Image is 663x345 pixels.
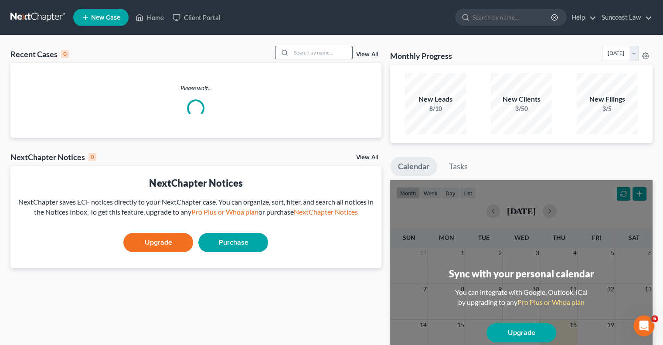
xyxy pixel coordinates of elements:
[7,228,167,239] div: [DATE]
[42,4,73,11] h1: Operator
[55,278,62,285] button: Start recording
[150,275,163,289] button: Send a message…
[597,10,652,25] a: Suncoast Law
[17,176,374,190] div: NextChapter Notices
[441,157,476,176] a: Tasks
[291,46,352,59] input: Search by name...
[38,245,160,270] div: good morning, i have two filings [DATE], just wanted to know if the CCC need to still be filed se...
[7,202,71,221] div: You're welcome!
[191,208,258,216] a: Pro Plus or Whoa plan
[486,323,556,342] a: Upgrade
[10,152,96,162] div: NextChapter Notices
[491,104,552,113] div: 3/50
[136,3,153,20] button: Home
[6,3,22,20] button: go back
[42,11,109,20] p: The team can also help
[405,94,466,104] div: New Leads
[7,30,167,176] div: Lindsey says…
[7,202,167,228] div: Lindsey says…
[10,84,381,92] p: Please wait...
[61,50,69,58] div: 0
[390,51,452,61] h3: Monthly Progress
[7,239,167,283] div: Melissa says…
[14,35,136,164] div: Hi [PERSON_NAME]! Our team made several updates to the filing process that should fix those filin...
[41,278,48,285] button: Upload attachment
[293,208,357,216] a: NextChapter Notices
[356,154,378,161] a: View All
[491,94,552,104] div: New Clients
[27,278,34,285] button: Gif picker
[121,176,167,195] div: than k you
[91,14,120,21] span: New Case
[633,315,654,336] iframe: Intercom live chat
[17,197,374,217] div: NextChapter saves ECF notices directly to your NextChapter case. You can organize, sort, filter, ...
[168,10,225,25] a: Client Portal
[25,5,39,19] img: Profile image for Operator
[14,278,20,285] button: Emoji picker
[517,298,585,306] a: Pro Plus or Whoa plan
[88,153,96,161] div: 0
[577,104,638,113] div: 3/5
[577,94,638,104] div: New Filings
[10,49,69,59] div: Recent Cases
[131,10,168,25] a: Home
[128,181,160,190] div: than k you
[7,30,143,169] div: Hi [PERSON_NAME]! Our team made several updates to the filing process that should fix those filin...
[452,287,591,307] div: You can integrate with Google, Outlook, iCal by upgrading to any
[449,267,594,280] div: Sync with your personal calendar
[14,207,64,216] div: You're welcome!
[473,9,552,25] input: Search by name...
[31,239,167,276] div: good morning, i have two filings [DATE], just wanted to know if the CCC need to still be filed se...
[651,315,658,322] span: 6
[7,260,167,275] textarea: Message…
[198,233,268,252] a: Purchase
[390,157,437,176] a: Calendar
[567,10,596,25] a: Help
[153,3,169,19] div: Close
[405,104,466,113] div: 8/10
[123,233,193,252] a: Upgrade
[7,176,167,202] div: Melissa says…
[356,51,378,58] a: View All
